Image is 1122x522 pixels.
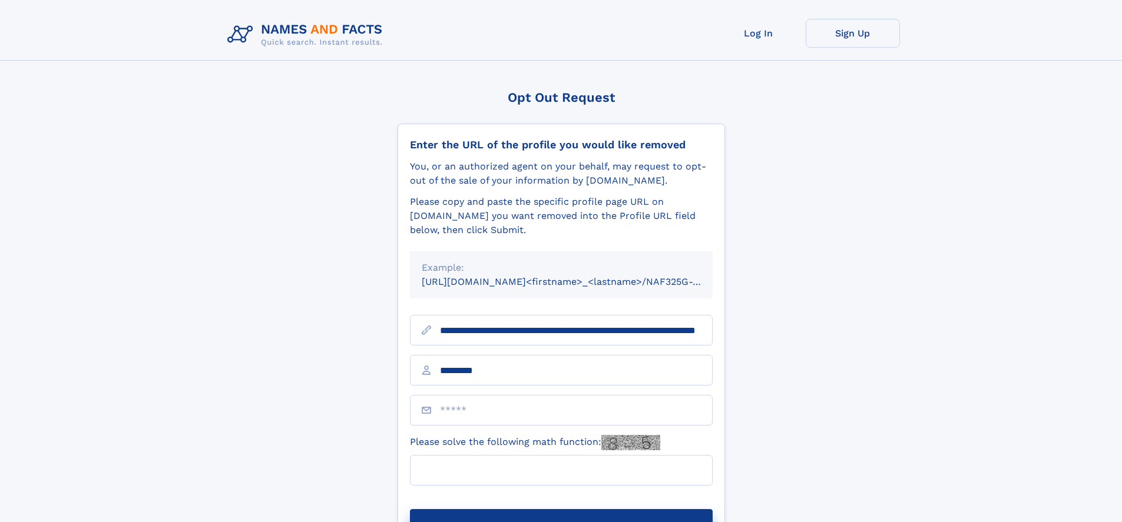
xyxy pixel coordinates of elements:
a: Log In [711,19,806,48]
a: Sign Up [806,19,900,48]
div: You, or an authorized agent on your behalf, may request to opt-out of the sale of your informatio... [410,159,713,188]
div: Enter the URL of the profile you would like removed [410,138,713,151]
div: Example: [422,261,701,275]
small: [URL][DOMAIN_NAME]<firstname>_<lastname>/NAF325G-xxxxxxxx [422,276,735,287]
img: Logo Names and Facts [223,19,392,51]
div: Opt Out Request [398,90,725,105]
div: Please copy and paste the specific profile page URL on [DOMAIN_NAME] you want removed into the Pr... [410,195,713,237]
label: Please solve the following math function: [410,435,660,450]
